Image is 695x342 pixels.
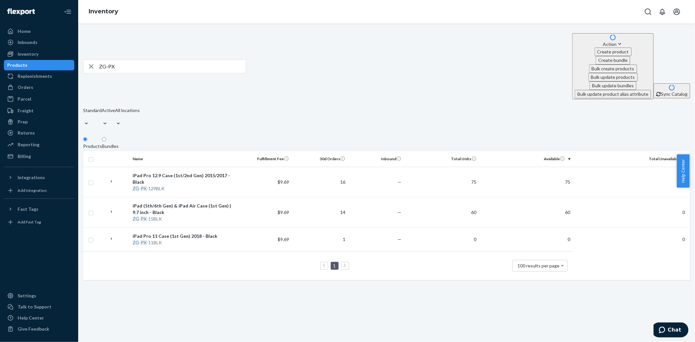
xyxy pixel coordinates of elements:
[4,204,74,214] button: Fast Tags
[18,84,33,91] div: Orders
[236,151,292,167] th: Fulfillment Fee
[656,5,669,18] button: Open notifications
[133,186,139,191] em: ZG
[404,151,479,167] th: Total Units
[398,179,401,185] span: —
[4,291,74,301] a: Settings
[589,81,636,90] button: Bulk update bundles
[18,107,34,114] div: Freight
[18,141,39,148] div: Reporting
[596,56,630,64] button: Create bundle
[278,236,289,242] span: $9.69
[4,60,74,70] a: Products
[592,66,634,71] span: Bulk create products
[677,154,689,188] button: Help Center
[133,216,139,221] em: ZG
[83,114,84,120] input: Standard
[471,209,477,215] span: 60
[18,292,36,299] div: Settings
[682,236,685,242] span: 0
[292,227,348,251] td: 1
[292,151,348,167] th: 30d Orders
[4,94,74,104] a: Parcel
[115,107,140,114] div: All locations
[595,48,631,56] button: Create product
[4,26,74,36] a: Home
[4,313,74,323] a: Help Center
[572,33,654,99] button: ActionCreate productCreate bundleBulk create productsBulk update productsBulk update bundlesBulk ...
[4,324,74,334] button: Give Feedback
[479,151,573,167] th: Available
[670,5,683,18] button: Open account menu
[597,49,629,54] span: Create product
[18,206,38,212] div: Fast Tags
[573,151,690,167] th: Total Unavailable
[83,143,102,150] div: Products
[292,167,348,197] td: 16
[18,326,49,332] div: Give Feedback
[18,315,44,321] div: Help Center
[133,239,233,246] div: - -11BLK
[642,5,655,18] button: Open Search Box
[141,186,147,191] em: PX
[83,107,102,114] div: Standard
[575,41,651,48] div: Action
[292,197,348,227] td: 14
[568,236,570,242] span: 0
[133,203,233,216] div: iPad (5th/6th Gen) & iPad Air Case (1st Gen) | 9.7 inch - Black
[18,119,28,125] div: Prep
[654,83,690,98] button: Sync Catalog
[133,233,233,239] div: iPad Pro 11 Case (1st Gen) 2018 - Black
[133,172,233,185] div: iPad Pro 12.9 Case (1st/2nd Gen) 2015/2017 - Black
[4,185,74,196] a: Add Integration
[7,8,35,15] img: Flexport logo
[4,139,74,150] a: Reporting
[18,28,31,35] div: Home
[474,236,477,242] span: 0
[517,263,559,268] span: 100 results per page
[83,137,87,141] input: Products
[598,57,628,63] span: Create bundle
[18,153,31,160] div: Billing
[4,37,74,48] a: Inbounds
[278,179,289,185] span: $9.69
[577,91,648,97] span: Bulk update product alias attribute
[102,107,115,114] div: Active
[130,151,236,167] th: Name
[7,62,27,68] div: Products
[115,114,116,120] input: All locations
[133,240,139,245] em: ZG
[18,73,52,79] div: Replenishments
[654,322,688,339] iframe: Opens a widget where you can chat to one of our agents
[575,90,651,98] button: Bulk update product alias attribute
[398,236,401,242] span: —
[565,209,570,215] span: 60
[141,216,147,221] em: PX
[4,71,74,81] a: Replenishments
[4,172,74,183] button: Integrations
[18,188,47,193] div: Add Integration
[4,151,74,162] a: Billing
[4,217,74,227] a: Add Fast Tag
[471,179,477,185] span: 75
[682,209,685,215] span: 0
[4,128,74,138] a: Returns
[332,263,337,268] a: Page 1 is your current page
[398,209,401,215] span: —
[18,130,35,136] div: Returns
[102,137,106,141] input: Bundles
[99,60,246,73] input: Search inventory by name or sku
[141,240,147,245] em: PX
[4,82,74,93] a: Orders
[133,185,233,192] div: - -129BLK
[589,64,637,73] button: Bulk create products
[4,49,74,59] a: Inventory
[18,219,41,225] div: Add Fast Tag
[89,8,118,15] a: Inventory
[565,179,570,185] span: 75
[4,106,74,116] a: Freight
[61,5,74,18] button: Close Navigation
